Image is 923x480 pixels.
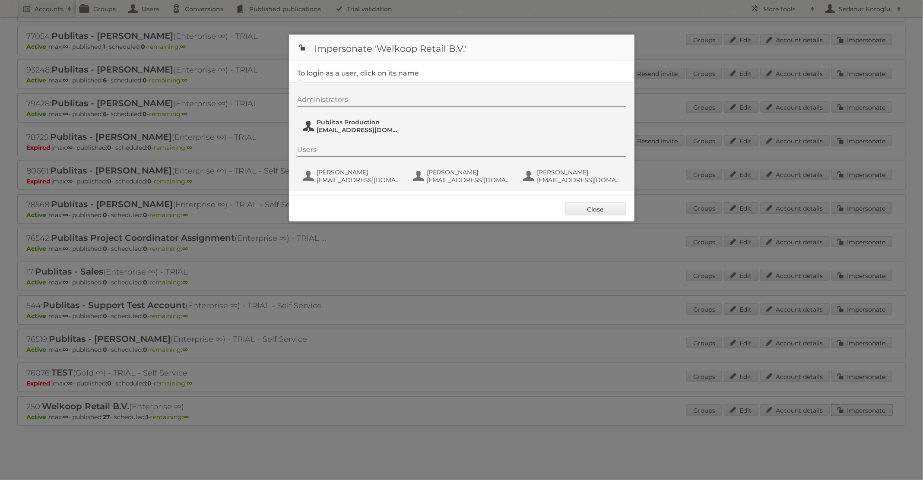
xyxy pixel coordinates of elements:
[412,167,514,185] button: [PERSON_NAME] [EMAIL_ADDRESS][DOMAIN_NAME]
[302,117,403,135] button: Publitas Production [EMAIL_ADDRESS][DOMAIN_NAME]
[565,202,626,215] a: Close
[317,118,401,126] span: Publitas Production
[317,176,401,184] span: [EMAIL_ADDRESS][DOMAIN_NAME]
[302,167,403,185] button: [PERSON_NAME] [EMAIL_ADDRESS][DOMAIN_NAME]
[289,35,634,60] h1: Impersonate 'Welkoop Retail B.V.'
[537,168,621,176] span: [PERSON_NAME]
[522,167,624,185] button: [PERSON_NAME] [EMAIL_ADDRESS][DOMAIN_NAME]
[298,145,626,157] div: Users
[537,176,621,184] span: [EMAIL_ADDRESS][DOMAIN_NAME]
[298,95,626,107] div: Administrators
[298,69,419,77] legend: To login as a user, click on its name
[427,168,511,176] span: [PERSON_NAME]
[427,176,511,184] span: [EMAIL_ADDRESS][DOMAIN_NAME]
[317,126,401,134] span: [EMAIL_ADDRESS][DOMAIN_NAME]
[317,168,401,176] span: [PERSON_NAME]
